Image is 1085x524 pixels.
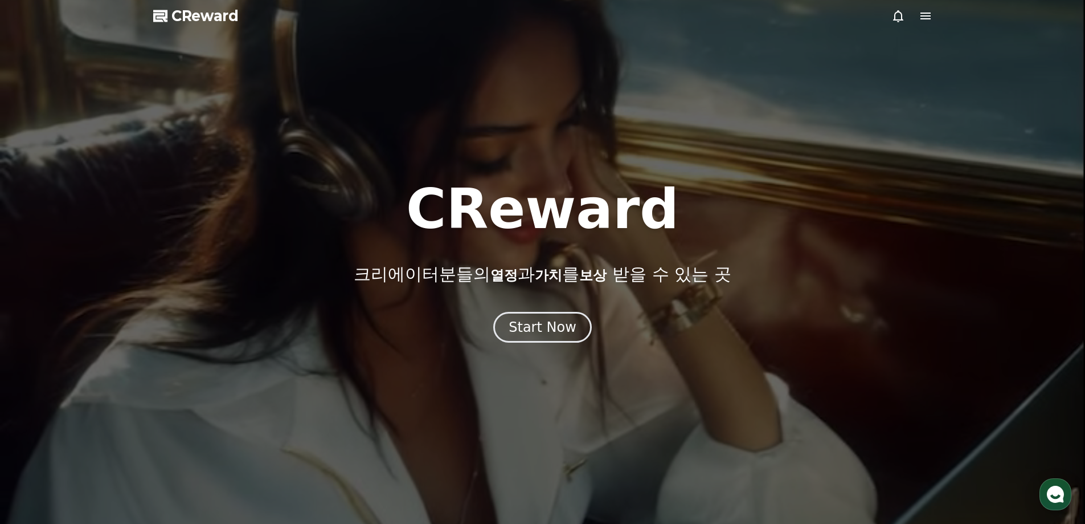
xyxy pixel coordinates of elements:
[493,323,592,334] a: Start Now
[490,267,518,283] span: 열정
[153,7,239,25] a: CReward
[509,318,576,336] div: Start Now
[406,182,679,237] h1: CReward
[535,267,562,283] span: 가치
[354,264,731,285] p: 크리에이터분들의 과 를 받을 수 있는 곳
[171,7,239,25] span: CReward
[493,312,592,343] button: Start Now
[579,267,607,283] span: 보상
